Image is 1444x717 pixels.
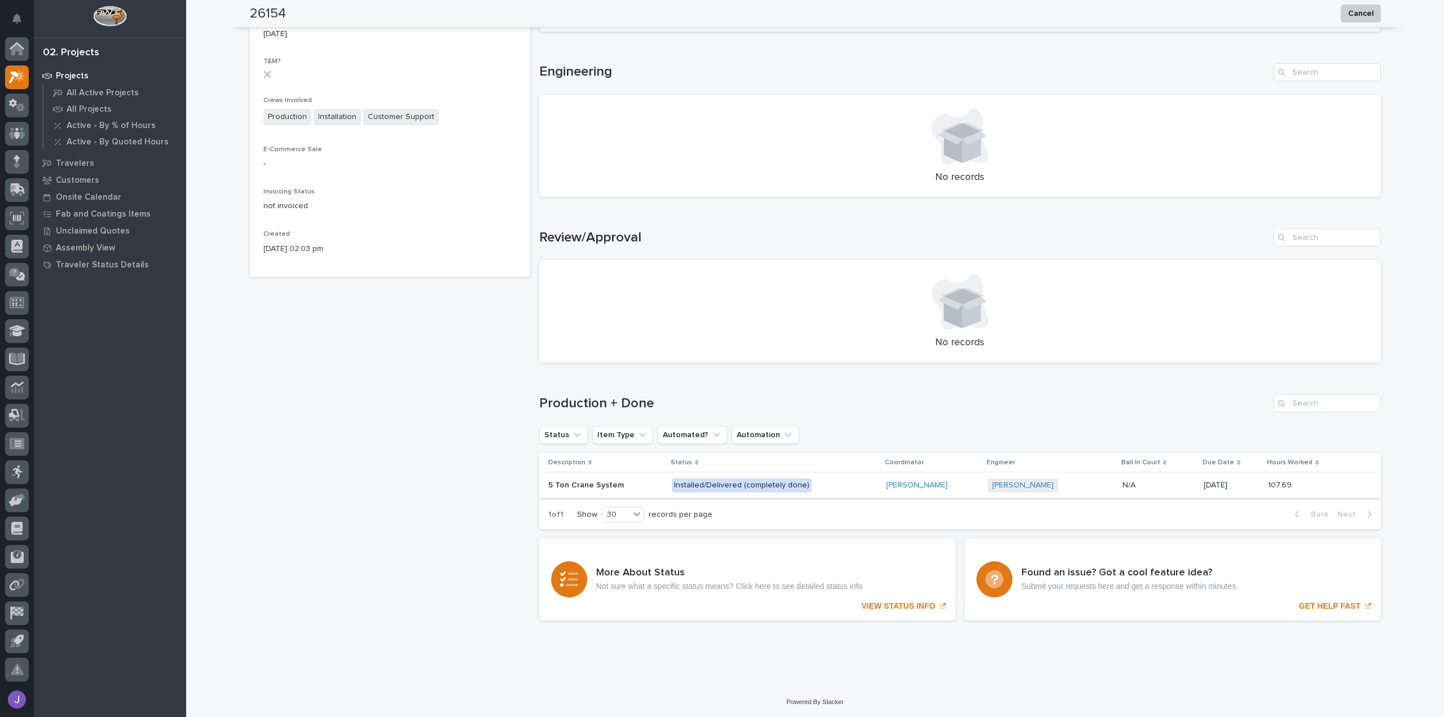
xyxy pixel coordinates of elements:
[67,88,139,98] p: All Active Projects
[1337,509,1362,520] span: Next
[539,426,588,444] button: Status
[553,337,1367,349] p: No records
[263,231,290,237] span: Created
[263,158,517,170] p: -
[1267,456,1313,469] p: Hours Worked
[886,481,948,490] a: [PERSON_NAME]
[548,456,585,469] p: Description
[93,6,126,27] img: Workspace Logo
[885,456,924,469] p: Coordinator
[1333,509,1381,520] button: Next
[34,205,186,222] a: Fab and Coatings Items
[1285,509,1333,520] button: Back
[263,188,315,195] span: Invoicing Status
[56,71,89,81] p: Projects
[992,481,1054,490] a: [PERSON_NAME]
[34,171,186,188] a: Customers
[250,6,286,22] h2: 26154
[539,473,1381,498] tr: 5 Ton Crane System5 Ton Crane System Installed/Delivered (completely done)[PERSON_NAME] [PERSON_N...
[67,137,169,147] p: Active - By Quoted Hours
[263,58,281,65] span: T&M?
[1203,456,1234,469] p: Due Date
[56,243,115,253] p: Assembly View
[263,28,517,40] p: [DATE]
[786,698,843,705] a: Powered By Stacker
[1268,478,1294,490] p: 107.69
[539,64,1269,80] h1: Engineering
[5,688,29,711] button: users-avatar
[1022,567,1238,579] h3: Found an issue? Got a cool feature idea?
[1204,481,1259,490] p: [DATE]
[363,109,439,125] span: Customer Support
[548,478,626,490] p: 5 Ton Crane System
[1348,7,1373,20] span: Cancel
[67,121,156,131] p: Active - By % of Hours
[1299,601,1361,611] p: GET HELP FAST
[43,134,186,149] a: Active - By Quoted Hours
[732,426,799,444] button: Automation
[1304,509,1328,520] span: Back
[539,538,956,621] a: VIEW STATUS INFO
[56,192,121,203] p: Onsite Calendar
[56,226,130,236] p: Unclaimed Quotes
[43,117,186,133] a: Active - By % of Hours
[1341,5,1381,23] button: Cancel
[596,567,862,579] h3: More About Status
[43,85,186,100] a: All Active Projects
[539,501,573,529] p: 1 of 1
[1022,582,1238,591] p: Submit your requests here and get a response within minutes.
[263,200,517,212] p: not invoiced
[263,109,311,125] span: Production
[34,67,186,84] a: Projects
[56,159,94,169] p: Travelers
[263,97,312,104] span: Crews Involved
[596,582,862,591] p: Not sure what a specific status means? Click here to see detailed status info
[67,104,112,115] p: All Projects
[56,209,151,219] p: Fab and Coatings Items
[14,14,29,32] div: Notifications
[965,538,1381,621] a: GET HELP FAST
[861,601,935,611] p: VIEW STATUS INFO
[56,260,149,270] p: Traveler Status Details
[43,47,99,59] div: 02. Projects
[539,230,1269,246] h1: Review/Approval
[5,7,29,30] button: Notifications
[553,171,1367,184] p: No records
[671,456,692,469] p: Status
[34,256,186,273] a: Traveler Status Details
[672,478,812,492] div: Installed/Delivered (completely done)
[592,426,653,444] button: Item Type
[1274,63,1381,81] input: Search
[1274,394,1381,412] input: Search
[34,155,186,171] a: Travelers
[263,146,322,153] span: E-Commerce Sale
[34,188,186,205] a: Onsite Calendar
[43,101,186,117] a: All Projects
[56,175,99,186] p: Customers
[649,510,712,520] p: records per page
[1274,228,1381,247] input: Search
[987,456,1015,469] p: Engineer
[539,395,1269,412] h1: Production + Done
[1121,456,1160,469] p: Ball In Court
[602,509,629,521] div: 30
[658,426,727,444] button: Automated?
[34,239,186,256] a: Assembly View
[314,109,361,125] span: Installation
[34,222,186,239] a: Unclaimed Quotes
[1122,478,1138,490] p: N/A
[577,510,597,520] p: Show
[263,243,517,255] p: [DATE] 02:03 pm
